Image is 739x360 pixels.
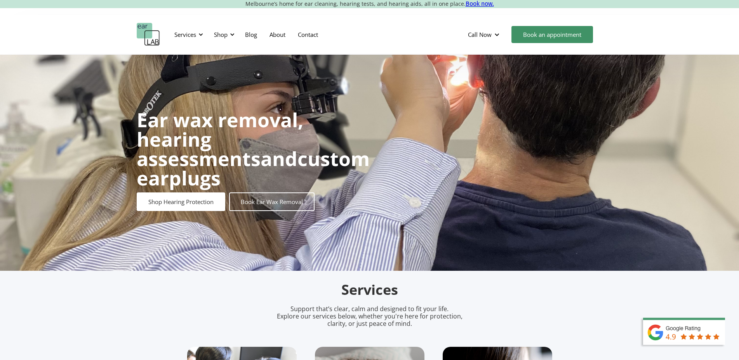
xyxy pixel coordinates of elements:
a: Contact [292,23,324,46]
a: Blog [239,23,263,46]
a: home [137,23,160,46]
a: Shop Hearing Protection [137,192,225,211]
div: Shop [209,23,237,46]
div: Services [170,23,205,46]
a: Book an appointment [511,26,593,43]
div: Shop [214,31,228,38]
strong: Ear wax removal, hearing assessments [137,107,303,172]
strong: custom earplugs [137,145,370,191]
a: Book Ear Wax Removal [229,192,315,211]
a: About [263,23,292,46]
h1: and [137,110,370,188]
div: Call Now [468,31,492,38]
h2: Services [187,281,552,299]
div: Services [174,31,196,38]
p: Support that’s clear, calm and designed to fit your life. Explore our services below, whether you... [267,305,473,328]
div: Call Now [462,23,508,46]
